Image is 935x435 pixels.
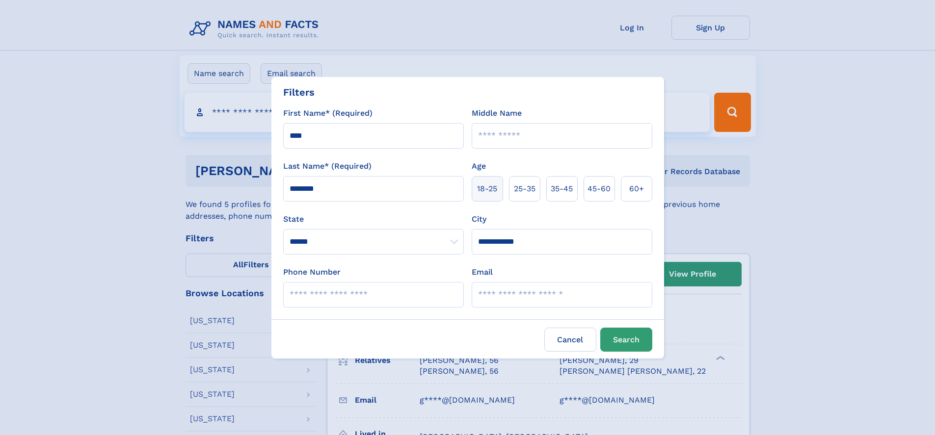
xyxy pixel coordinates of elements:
label: City [472,213,486,225]
span: 45‑60 [588,183,611,195]
label: Last Name* (Required) [283,160,372,172]
span: 35‑45 [551,183,573,195]
label: Middle Name [472,107,522,119]
span: 25‑35 [514,183,535,195]
span: 60+ [629,183,644,195]
span: 18‑25 [477,183,497,195]
label: State [283,213,464,225]
label: Cancel [544,328,596,352]
label: First Name* (Required) [283,107,373,119]
label: Age [472,160,486,172]
button: Search [600,328,652,352]
label: Email [472,266,493,278]
label: Phone Number [283,266,341,278]
div: Filters [283,85,315,100]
